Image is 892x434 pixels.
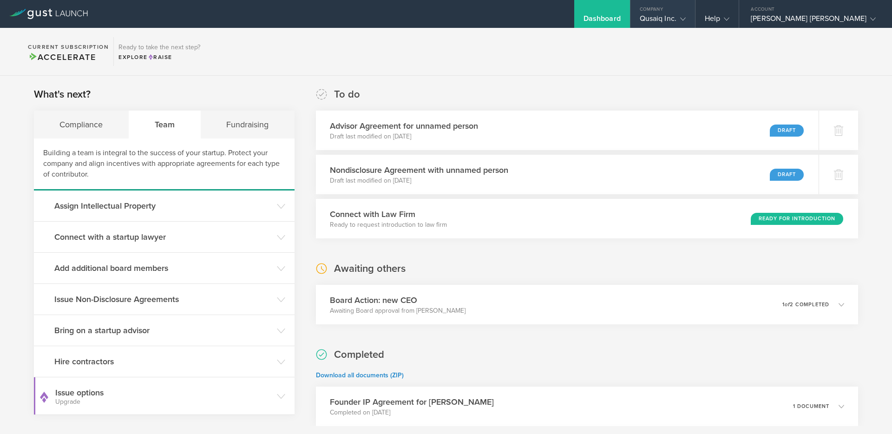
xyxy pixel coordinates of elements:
a: Download all documents (ZIP) [316,371,404,379]
h3: Issue Non-Disclosure Agreements [54,293,272,305]
p: 1 2 completed [782,302,829,307]
div: Dashboard [584,14,621,28]
em: of [785,302,790,308]
p: Draft last modified on [DATE] [330,176,508,185]
span: Accelerate [28,52,96,62]
h3: Add additional board members [54,262,272,274]
h3: Connect with a startup lawyer [54,231,272,243]
div: [PERSON_NAME] [PERSON_NAME] [751,14,876,28]
small: Upgrade [55,399,272,405]
h3: Founder IP Agreement for [PERSON_NAME] [330,396,494,408]
div: Ready to take the next step?ExploreRaise [113,37,205,66]
h3: Board Action: new CEO [330,294,466,306]
div: Connect with Law FirmReady to request introduction to law firmReady for Introduction [316,199,858,238]
h2: Completed [334,348,384,362]
h3: Bring on a startup advisor [54,324,272,336]
span: Raise [148,54,172,60]
div: Advisor Agreement for unnamed personDraft last modified on [DATE]Draft [316,111,819,150]
div: Qusaiq Inc. [640,14,686,28]
p: Draft last modified on [DATE] [330,132,478,141]
div: Draft [770,169,804,181]
h3: Nondisclosure Agreement with unnamed person [330,164,508,176]
p: 1 document [793,404,829,409]
h3: Issue options [55,387,272,405]
h2: Awaiting others [334,262,406,276]
div: Ready for Introduction [751,213,843,225]
h2: What's next? [34,88,91,101]
div: Fundraising [201,111,295,138]
h3: Connect with Law Firm [330,208,447,220]
div: Explore [118,53,200,61]
h2: Current Subscription [28,44,109,50]
div: Help [705,14,729,28]
h3: Hire contractors [54,355,272,368]
h3: Assign Intellectual Property [54,200,272,212]
p: Completed on [DATE] [330,408,494,417]
div: Draft [770,125,804,137]
div: Compliance [34,111,129,138]
h3: Ready to take the next step? [118,44,200,51]
p: Ready to request introduction to law firm [330,220,447,230]
div: Team [129,111,201,138]
div: Building a team is integral to the success of your startup. Protect your company and align incent... [34,138,295,191]
h3: Advisor Agreement for unnamed person [330,120,478,132]
div: Nondisclosure Agreement with unnamed personDraft last modified on [DATE]Draft [316,155,819,194]
h2: To do [334,88,360,101]
p: Awaiting Board approval from [PERSON_NAME] [330,306,466,316]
